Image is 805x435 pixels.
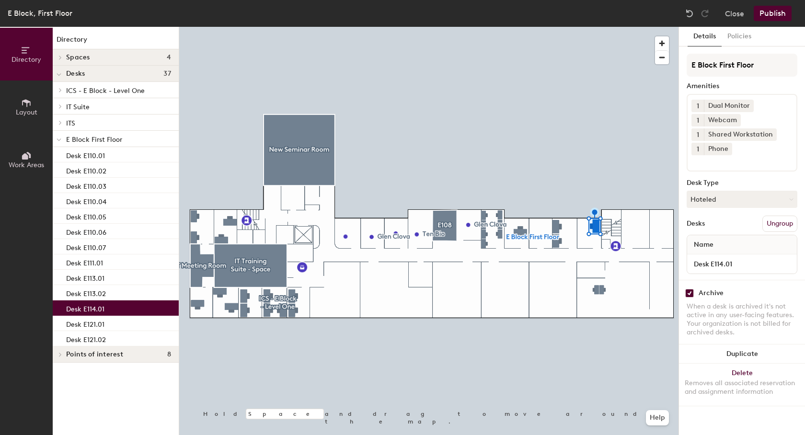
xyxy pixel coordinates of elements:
[679,344,805,364] button: Duplicate
[66,226,106,237] p: Desk E110.06
[704,114,741,126] div: Webcam
[762,216,797,232] button: Ungroup
[66,70,85,78] span: Desks
[53,34,179,49] h1: Directory
[687,82,797,90] div: Amenities
[66,119,75,127] span: ITS
[697,115,699,126] span: 1
[722,27,757,46] button: Policies
[16,108,37,116] span: Layout
[66,164,106,175] p: Desk E110.02
[66,287,106,298] p: Desk E113.02
[685,9,694,18] img: Undo
[66,149,105,160] p: Desk E110.01
[685,379,799,396] div: Removes all associated reservation and assignment information
[704,128,777,141] div: Shared Workstation
[704,143,732,155] div: Phone
[163,70,171,78] span: 37
[687,191,797,208] button: Hoteled
[691,128,704,141] button: 1
[66,195,106,206] p: Desk E110.04
[66,87,145,95] span: ICS - E Block - Level One
[66,54,90,61] span: Spaces
[691,143,704,155] button: 1
[66,256,103,267] p: Desk E111.01
[697,101,699,111] span: 1
[66,136,122,144] span: E Block First Floor
[66,180,106,191] p: Desk E110.03
[689,257,795,271] input: Unnamed desk
[11,56,41,64] span: Directory
[66,302,104,313] p: Desk E114.01
[691,100,704,112] button: 1
[66,241,106,252] p: Desk E110.07
[699,289,724,297] div: Archive
[66,318,104,329] p: Desk E121.01
[691,114,704,126] button: 1
[66,272,104,283] p: Desk E113.01
[167,351,171,358] span: 8
[697,144,699,154] span: 1
[689,236,718,253] span: Name
[66,210,106,221] p: Desk E110.05
[8,7,72,19] div: E Block, First Floor
[687,179,797,187] div: Desk Type
[66,103,90,111] span: IT Suite
[679,364,805,406] button: DeleteRemoves all associated reservation and assignment information
[725,6,744,21] button: Close
[66,333,106,344] p: Desk E121.02
[646,410,669,425] button: Help
[688,27,722,46] button: Details
[687,220,705,228] div: Desks
[754,6,792,21] button: Publish
[66,351,123,358] span: Points of interest
[167,54,171,61] span: 4
[697,130,699,140] span: 1
[687,302,797,337] div: When a desk is archived it's not active in any user-facing features. Your organization is not bil...
[9,161,44,169] span: Work Areas
[704,100,754,112] div: Dual Monitor
[700,9,710,18] img: Redo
